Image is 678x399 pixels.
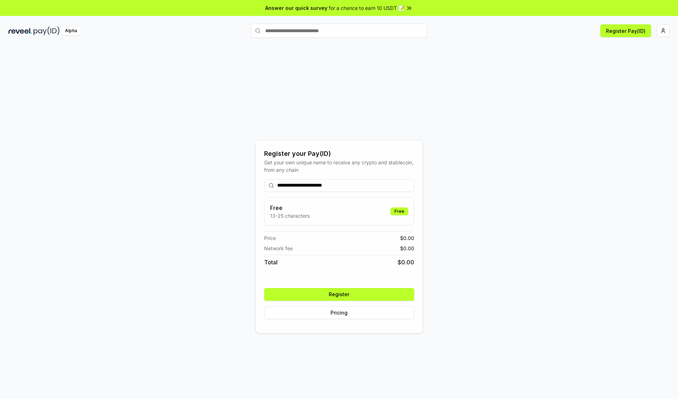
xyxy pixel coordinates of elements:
[329,4,404,12] span: for a chance to earn 10 USDT 📝
[264,245,293,252] span: Network fee
[8,27,32,35] img: reveel_dark
[264,159,414,174] div: Get your own unique name to receive any crypto and stablecoin, from any chain
[600,24,651,37] button: Register Pay(ID)
[265,4,327,12] span: Answer our quick survey
[264,306,414,319] button: Pricing
[34,27,60,35] img: pay_id
[400,234,414,242] span: $ 0.00
[264,234,276,242] span: Price
[270,204,310,212] h3: Free
[391,207,408,215] div: Free
[61,27,81,35] div: Alpha
[400,245,414,252] span: $ 0.00
[264,149,414,159] div: Register your Pay(ID)
[264,288,414,301] button: Register
[398,258,414,266] span: $ 0.00
[270,212,310,219] p: 13-25 characters
[264,258,278,266] span: Total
